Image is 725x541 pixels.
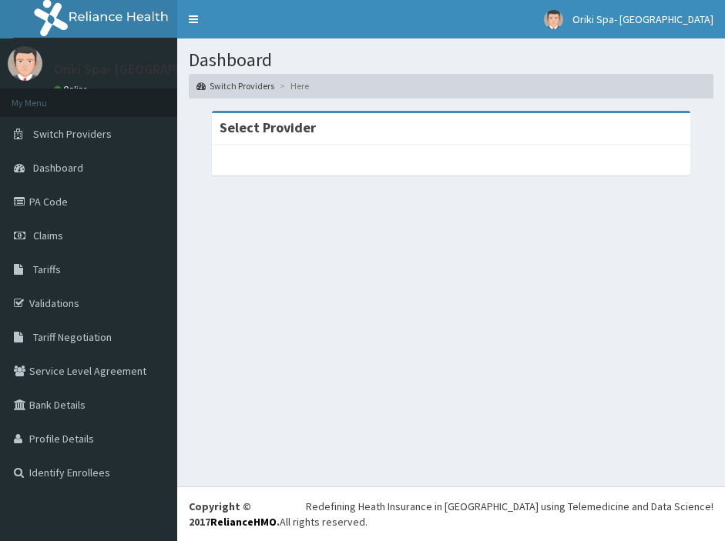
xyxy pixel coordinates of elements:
span: Switch Providers [33,127,112,141]
li: Here [276,79,309,92]
span: Dashboard [33,161,83,175]
h1: Dashboard [189,50,713,70]
a: RelianceHMO [210,515,277,529]
footer: All rights reserved. [177,486,725,541]
p: Oriki Spa- [GEOGRAPHIC_DATA] [54,62,241,76]
a: Switch Providers [196,79,274,92]
span: Tariffs [33,262,61,276]
strong: Copyright © 2017 . [189,499,280,529]
span: Tariff Negotiation [33,330,112,344]
div: Redefining Heath Insurance in [GEOGRAPHIC_DATA] using Telemedicine and Data Science! [306,499,713,514]
a: Online [54,84,91,95]
img: User Image [8,46,42,81]
span: Oriki Spa- [GEOGRAPHIC_DATA] [572,12,713,26]
strong: Select Provider [220,119,316,136]
img: User Image [544,10,563,29]
span: Claims [33,229,63,242]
